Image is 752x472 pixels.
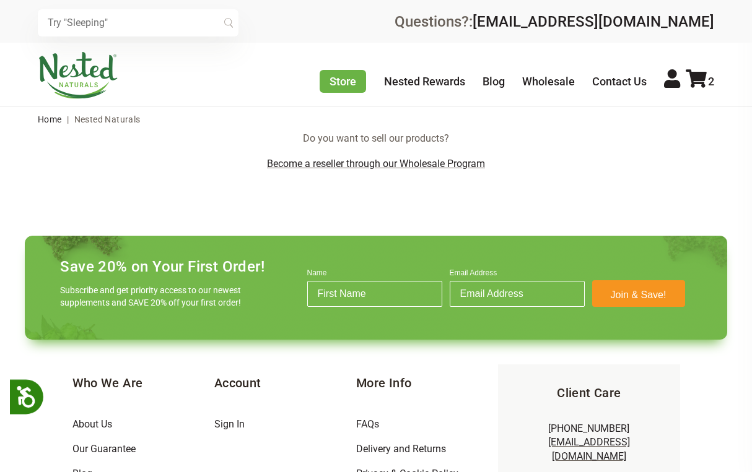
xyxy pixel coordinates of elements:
[708,75,714,88] span: 2
[473,13,714,30] a: [EMAIL_ADDRESS][DOMAIN_NAME]
[267,158,485,169] a: Become a reseller through our Wholesale Program
[548,436,630,461] a: [EMAIL_ADDRESS][DOMAIN_NAME]
[72,443,136,455] a: Our Guarantee
[38,107,715,132] nav: breadcrumbs
[60,284,246,309] p: Subscribe and get priority access to our newest supplements and SAVE 20% off your first order!
[548,423,629,434] a: [PHONE_NUMBER]
[38,9,238,36] input: Try "Sleeping"
[72,374,214,392] h5: Who We Are
[450,268,585,281] label: Email Address
[356,443,446,455] a: Delivery and Returns
[356,374,498,392] h5: More Info
[307,268,442,281] label: Name
[450,281,585,307] input: Email Address
[384,75,465,88] a: Nested Rewards
[60,258,265,275] h4: Save 20% on Your First Order!
[307,281,442,307] input: First Name
[214,374,356,392] h5: Account
[356,418,379,430] a: FAQs
[592,280,685,307] button: Join & Save!
[72,418,112,430] a: About Us
[74,114,141,124] span: Nested Naturals
[483,75,505,88] a: Blog
[395,14,714,29] div: Questions?:
[686,75,714,88] a: 2
[592,75,647,88] a: Contact Us
[64,114,72,124] span: |
[522,75,575,88] a: Wholesale
[214,418,245,430] a: Sign In
[518,384,660,401] h5: Client Care
[38,52,118,99] img: Nested Naturals
[38,114,62,124] a: Home
[320,70,366,93] a: Store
